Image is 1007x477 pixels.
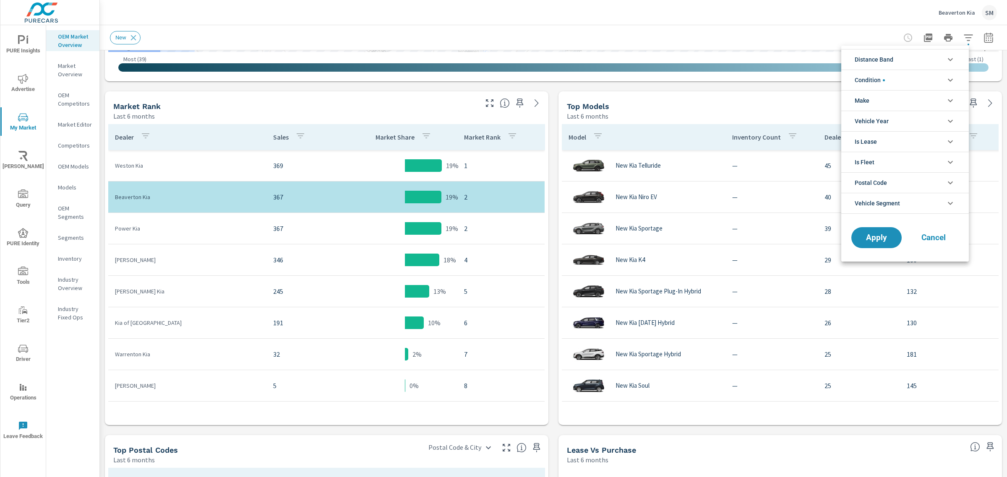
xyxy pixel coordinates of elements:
span: Is Fleet [855,152,874,172]
button: Cancel [908,227,959,248]
span: Postal Code [855,173,887,193]
span: Vehicle Segment [855,193,900,213]
span: Is Lease [855,132,877,152]
span: Distance Band [855,49,893,70]
ul: filter options [841,46,969,217]
span: Condition [855,70,885,90]
span: Vehicle Year [855,111,889,131]
span: Cancel [917,234,950,241]
span: Apply [860,234,893,241]
span: Make [855,91,869,111]
button: Apply [851,227,902,248]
